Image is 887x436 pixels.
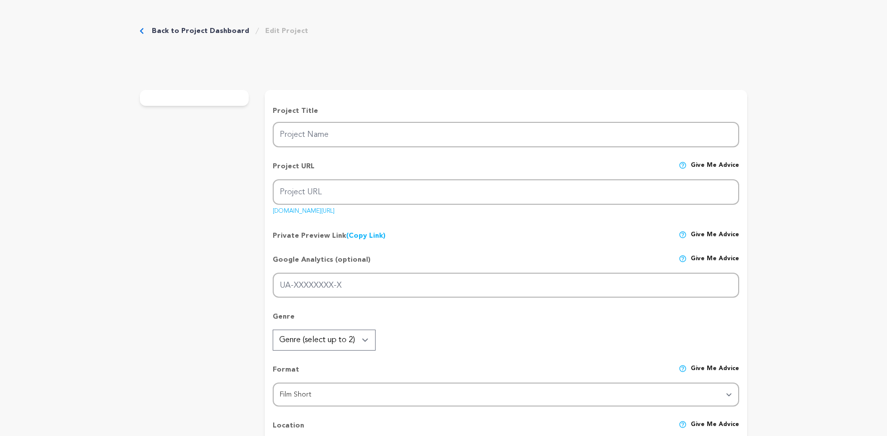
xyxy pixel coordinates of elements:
[679,365,687,373] img: help-circle.svg
[140,26,308,36] div: Breadcrumb
[679,161,687,169] img: help-circle.svg
[273,204,335,214] a: [DOMAIN_NAME][URL]
[273,231,386,241] p: Private Preview Link
[273,365,299,383] p: Format
[691,161,739,179] span: Give me advice
[273,255,371,273] p: Google Analytics (optional)
[273,179,739,205] input: Project URL
[273,312,739,330] p: Genre
[265,26,308,36] a: Edit Project
[346,232,386,239] a: (Copy Link)
[691,255,739,273] span: Give me advice
[691,231,739,241] span: Give me advice
[679,255,687,263] img: help-circle.svg
[152,26,249,36] a: Back to Project Dashboard
[273,161,315,179] p: Project URL
[273,273,739,298] input: UA-XXXXXXXX-X
[679,231,687,239] img: help-circle.svg
[679,421,687,429] img: help-circle.svg
[691,365,739,383] span: Give me advice
[273,106,739,116] p: Project Title
[273,122,739,147] input: Project Name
